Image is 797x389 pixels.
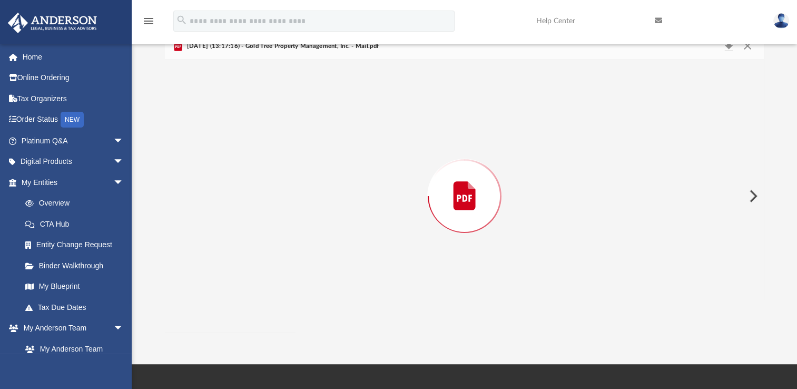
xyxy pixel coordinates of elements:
[7,109,140,131] a: Order StatusNEW
[142,15,155,27] i: menu
[737,39,756,54] button: Close
[15,276,134,297] a: My Blueprint
[176,14,188,26] i: search
[7,318,134,339] a: My Anderson Teamarrow_drop_down
[15,297,140,318] a: Tax Due Dates
[165,33,764,333] div: Preview
[7,130,140,151] a: Platinum Q&Aarrow_drop_down
[113,318,134,339] span: arrow_drop_down
[7,88,140,109] a: Tax Organizers
[113,151,134,173] span: arrow_drop_down
[773,13,789,28] img: User Pic
[113,172,134,193] span: arrow_drop_down
[15,193,140,214] a: Overview
[741,181,764,211] button: Next File
[719,39,738,54] button: Download
[15,338,129,359] a: My Anderson Team
[7,46,140,67] a: Home
[142,20,155,27] a: menu
[7,151,140,172] a: Digital Productsarrow_drop_down
[5,13,100,33] img: Anderson Advisors Platinum Portal
[15,213,140,235] a: CTA Hub
[184,42,379,51] span: [DATE] (13:17:16) - Gold Tree Property Management, Inc. - Mail.pdf
[7,172,140,193] a: My Entitiesarrow_drop_down
[15,255,140,276] a: Binder Walkthrough
[61,112,84,128] div: NEW
[15,235,140,256] a: Entity Change Request
[113,130,134,152] span: arrow_drop_down
[7,67,140,89] a: Online Ordering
